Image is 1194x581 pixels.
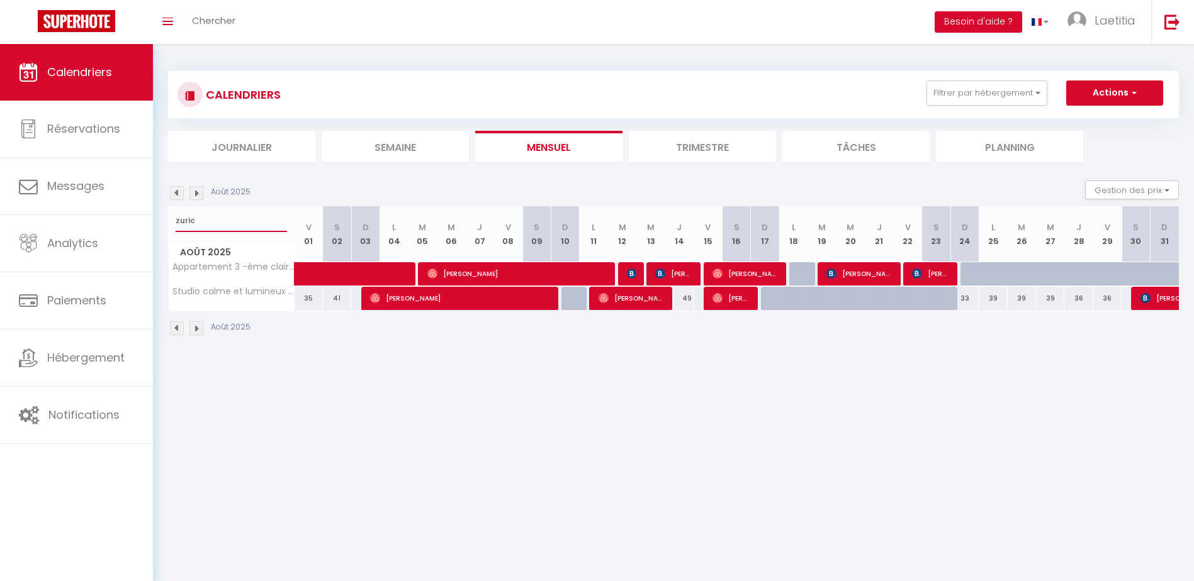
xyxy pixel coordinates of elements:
[762,221,768,233] abbr: D
[826,262,893,285] span: [PERSON_NAME]
[922,206,950,262] th: 23
[211,186,251,198] p: Août 2025
[494,206,522,262] th: 08
[171,287,296,296] span: Studio calme et lumineux [GEOGRAPHIC_DATA]
[655,262,693,285] span: [PERSON_NAME]
[168,131,315,162] li: Journalier
[323,206,351,262] th: 02
[295,287,323,310] div: 35
[1036,206,1064,262] th: 27
[295,206,323,262] th: 01
[608,206,636,262] th: 12
[1036,287,1064,310] div: 39
[705,221,711,233] abbr: V
[936,131,1083,162] li: Planning
[779,206,808,262] th: 18
[677,221,682,233] abbr: J
[1122,206,1150,262] th: 30
[1047,221,1054,233] abbr: M
[933,221,939,233] abbr: S
[448,221,455,233] abbr: M
[562,221,568,233] abbr: D
[1064,287,1093,310] div: 36
[48,407,120,423] span: Notifications
[818,221,826,233] abbr: M
[38,10,115,32] img: Super Booking
[991,221,995,233] abbr: L
[636,206,665,262] th: 13
[192,14,235,27] span: Chercher
[1105,221,1110,233] abbr: V
[712,262,779,285] span: [PERSON_NAME]
[599,286,665,310] span: [PERSON_NAME] Hellot
[351,206,380,262] th: 03
[1161,221,1168,233] abbr: D
[370,286,549,310] span: [PERSON_NAME]
[712,286,750,310] span: [PERSON_NAME]
[979,206,1007,262] th: 25
[1076,221,1081,233] abbr: J
[47,235,98,251] span: Analytics
[203,80,281,109] h3: CALENDRIERS
[950,206,979,262] th: 24
[322,131,469,162] li: Semaine
[592,221,595,233] abbr: L
[551,206,579,262] th: 10
[847,221,854,233] abbr: M
[419,221,426,233] abbr: M
[1066,80,1163,106] button: Actions
[427,262,607,285] span: [PERSON_NAME]
[962,221,968,233] abbr: D
[950,287,979,310] div: 33
[534,221,539,233] abbr: S
[1093,206,1122,262] th: 29
[505,221,511,233] abbr: V
[1067,11,1086,30] img: ...
[877,221,882,233] abbr: J
[647,221,655,233] abbr: M
[47,64,112,80] span: Calendriers
[47,292,106,308] span: Paiements
[935,11,1022,33] button: Besoin d'aide ?
[694,206,722,262] th: 15
[1095,13,1135,28] span: Laetitia
[169,243,294,262] span: Août 2025
[47,350,125,365] span: Hébergement
[477,221,482,233] abbr: J
[722,206,750,262] th: 16
[926,80,1047,106] button: Filtrer par hébergement
[392,221,396,233] abbr: L
[629,131,776,162] li: Trimestre
[751,206,779,262] th: 17
[734,221,740,233] abbr: S
[171,262,296,272] span: Appartement 3 -ème clair et chaleureux [GEOGRAPHIC_DATA]
[323,287,351,310] div: 41
[792,221,796,233] abbr: L
[380,206,408,262] th: 04
[1064,206,1093,262] th: 28
[1150,206,1179,262] th: 31
[1133,221,1139,233] abbr: S
[522,206,551,262] th: 09
[408,206,437,262] th: 05
[893,206,921,262] th: 22
[363,221,369,233] abbr: D
[912,262,950,285] span: [PERSON_NAME]
[836,206,865,262] th: 20
[334,221,340,233] abbr: S
[665,206,694,262] th: 14
[1018,221,1025,233] abbr: M
[1093,287,1122,310] div: 36
[211,321,251,333] p: Août 2025
[979,287,1007,310] div: 39
[580,206,608,262] th: 11
[1164,14,1180,30] img: logout
[1085,180,1179,199] button: Gestion des prix
[437,206,465,262] th: 06
[808,206,836,262] th: 19
[905,221,911,233] abbr: V
[1008,287,1036,310] div: 39
[627,262,636,285] span: [PERSON_NAME]
[465,206,493,262] th: 07
[475,131,622,162] li: Mensuel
